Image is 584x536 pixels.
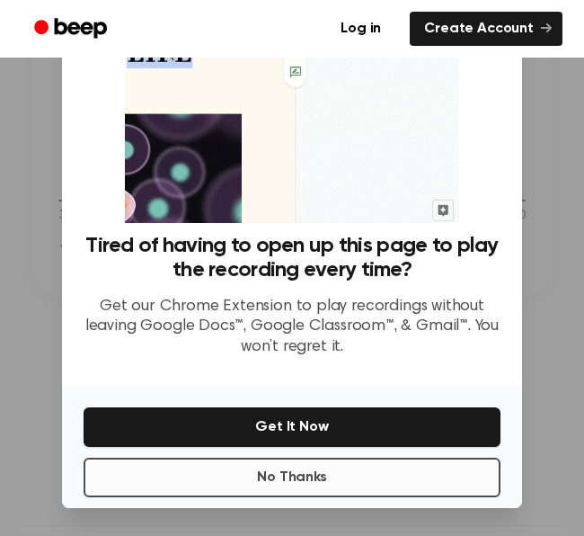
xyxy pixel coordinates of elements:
button: No Thanks [84,458,500,497]
h3: Tired of having to open up this page to play the recording every time? [84,234,500,282]
a: Beep [22,12,123,47]
a: Create Account [410,12,562,46]
p: Get our Chrome Extension to play recordings without leaving Google Docs™, Google Classroom™, & Gm... [84,297,500,358]
a: Log in [323,8,399,49]
button: Get It Now [84,407,500,447]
